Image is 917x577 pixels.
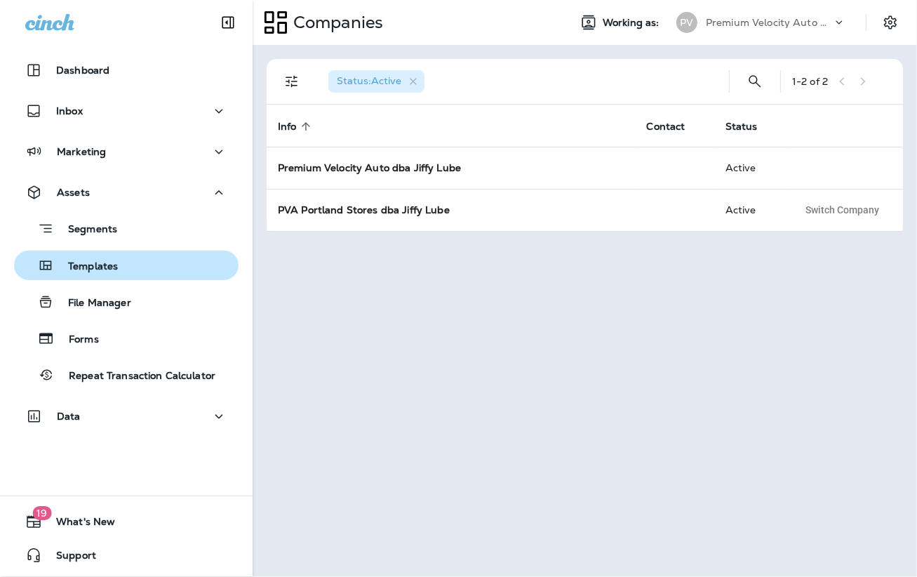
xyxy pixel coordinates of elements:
p: Dashboard [56,65,109,76]
button: Support [14,541,239,569]
button: Assets [14,178,239,206]
button: Marketing [14,138,239,166]
p: Forms [55,333,99,347]
p: Segments [54,223,117,237]
div: 1 - 2 of 2 [792,76,828,87]
p: Companies [288,12,383,33]
button: Switch Company [798,199,887,220]
button: Data [14,402,239,430]
strong: Premium Velocity Auto dba Jiffy Lube [278,161,461,174]
span: Contact [647,121,685,133]
span: 19 [32,506,51,520]
span: Status [725,121,758,133]
span: Support [42,550,96,566]
p: Templates [54,260,118,274]
p: Premium Velocity Auto dba Jiffy Lube [706,17,832,28]
div: PV [676,12,697,33]
span: Status [725,120,776,133]
td: Active [714,189,787,231]
div: Status:Active [328,70,424,93]
strong: PVA Portland Stores dba Jiffy Lube [278,204,450,216]
p: File Manager [54,297,131,310]
span: Contact [647,120,704,133]
td: Active [714,147,787,189]
button: Forms [14,324,239,353]
span: Info [278,120,315,133]
p: Assets [57,187,90,198]
button: Collapse Sidebar [208,8,248,37]
span: Switch Company [805,205,879,215]
button: 19What's New [14,508,239,536]
button: Inbox [14,97,239,125]
p: Marketing [57,146,106,157]
button: File Manager [14,287,239,317]
span: Status : Active [337,74,401,87]
span: Working as: [603,17,662,29]
p: Data [57,411,81,422]
p: Inbox [56,105,83,117]
span: What's New [42,516,115,533]
button: Filters [278,67,306,95]
button: Settings [878,10,903,35]
button: Search Companies [741,67,769,95]
button: Segments [14,213,239,244]
button: Templates [14,251,239,280]
button: Repeat Transaction Calculator [14,360,239,390]
p: Repeat Transaction Calculator [55,370,215,383]
button: Dashboard [14,56,239,84]
span: Info [278,121,297,133]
